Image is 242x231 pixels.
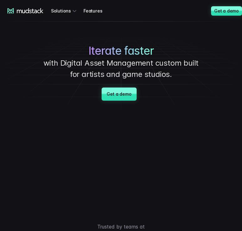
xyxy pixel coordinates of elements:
a: Get a demo [102,88,136,101]
a: mudstack logo [8,8,43,14]
a: Get a demo [211,6,242,16]
a: Features [83,5,110,17]
div: Solutions [51,5,78,17]
p: with Digital Asset Management custom built for artists and game studios. [40,58,202,80]
span: Iterate faster [88,44,154,58]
